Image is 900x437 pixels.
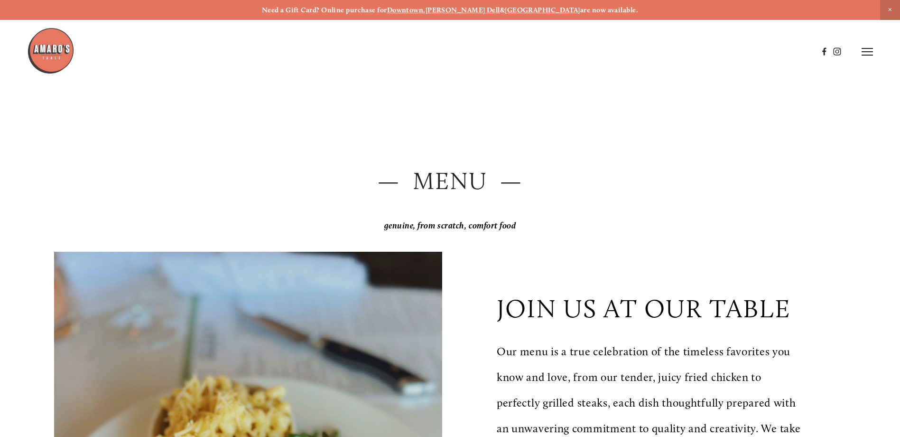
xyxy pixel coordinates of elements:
[505,6,580,14] a: [GEOGRAPHIC_DATA]
[500,6,505,14] strong: &
[262,6,387,14] strong: Need a Gift Card? Online purchase for
[27,27,74,75] img: Amaro's Table
[387,6,424,14] a: Downtown
[54,164,846,198] h2: — Menu —
[384,220,516,231] em: genuine, from scratch, comfort food
[580,6,638,14] strong: are now available.
[426,6,500,14] a: [PERSON_NAME] Dell
[497,293,791,324] p: join us at our table
[423,6,425,14] strong: ,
